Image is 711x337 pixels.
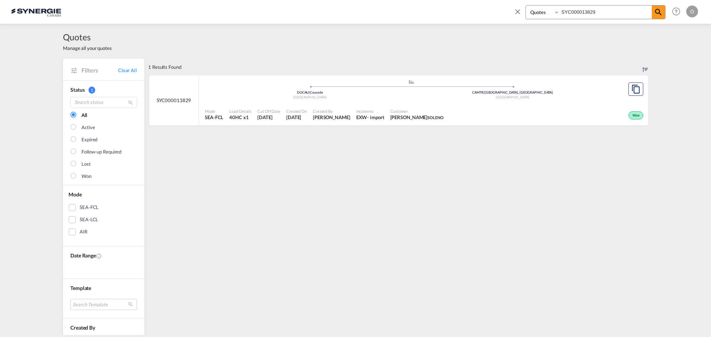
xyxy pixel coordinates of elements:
[69,228,139,236] md-checkbox: AIR
[686,6,698,17] div: O
[149,75,648,126] div: SYC000013829 assets/icons/custom/ship-fill.svgassets/icons/custom/roll-o-plane.svgOriginCaucedo D...
[63,31,112,43] span: Quotes
[427,115,443,120] span: SOLENO
[309,90,310,94] span: |
[257,108,280,114] span: Cut Off Date
[560,6,652,18] input: Enter Quotation Number
[390,114,444,121] span: Maxim Thibault SOLENO
[297,90,323,94] span: DOCAU Caucedo
[89,87,95,94] span: 1
[69,216,139,223] md-checkbox: SEA-LCL
[642,59,648,75] div: Sort by: Created On
[313,114,350,121] span: Pablo Gomez Saldarriaga
[96,253,102,259] md-icon: Created On
[11,3,61,20] img: 1f56c880d42311ef80fc7dca854c8e59.png
[628,111,643,119] div: Won
[81,148,121,156] div: Follow-up Required
[81,173,91,180] div: Won
[367,114,384,121] div: - import
[70,285,91,291] span: Template
[356,114,384,121] div: EXW import
[670,5,682,18] span: Help
[356,114,367,121] div: EXW
[484,90,485,94] span: |
[313,108,350,114] span: Created By
[81,112,87,119] div: All
[148,59,181,75] div: 1 Results Found
[670,5,686,18] div: Help
[205,114,223,121] span: SEA-FCL
[407,80,416,84] md-icon: assets/icons/custom/ship-fill.svg
[118,67,137,74] a: Clear All
[390,108,444,114] span: Customer
[80,204,99,211] div: SEA-FCL
[81,161,91,168] div: Lost
[81,136,97,144] div: Expired
[70,87,84,93] span: Status
[286,114,307,121] span: 6 Aug 2025
[654,8,663,17] md-icon: icon-magnify
[63,45,112,51] span: Manage all your quotes
[472,90,553,94] span: CAMTR [GEOGRAPHIC_DATA], [GEOGRAPHIC_DATA]
[652,6,665,19] span: icon-magnify
[70,97,137,108] input: Search status
[80,216,98,223] div: SEA-LCL
[356,108,384,114] span: Incoterms
[286,108,307,114] span: Created On
[496,95,529,99] span: [GEOGRAPHIC_DATA]
[514,5,525,23] span: icon-close
[257,114,280,121] span: 6 Aug 2025
[229,114,251,121] span: 40HC x 1
[69,191,82,198] span: Mode
[128,100,133,105] md-icon: icon-magnify
[81,124,95,131] div: Active
[632,113,641,118] span: Won
[514,7,522,16] md-icon: icon-close
[80,228,87,236] div: AIR
[81,66,118,74] span: Filters
[157,97,191,104] span: SYC000013829
[628,82,643,96] button: Copy Quote
[631,85,640,94] md-icon: assets/icons/custom/copyQuote.svg
[70,324,95,331] span: Created By
[70,86,137,94] div: Status 1
[293,95,327,99] span: [GEOGRAPHIC_DATA]
[69,204,139,211] md-checkbox: SEA-FCL
[205,108,223,114] span: Mode
[70,252,96,259] span: Date Range
[229,108,251,114] span: Load Details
